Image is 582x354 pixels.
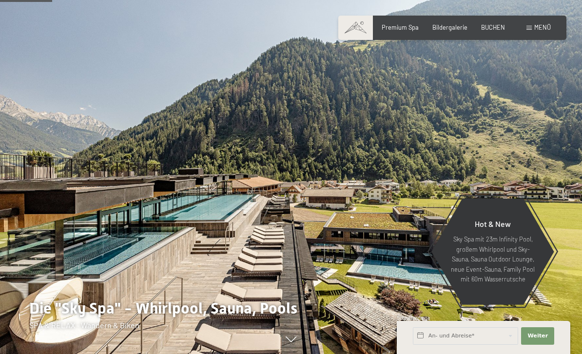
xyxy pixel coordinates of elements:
a: Bildergalerie [432,23,467,31]
a: BUCHEN [481,23,505,31]
span: Hot & New [475,219,511,228]
a: Premium Spa [382,23,419,31]
a: Hot & New Sky Spa mit 23m Infinity Pool, großem Whirlpool und Sky-Sauna, Sauna Outdoor Lounge, ne... [431,198,555,305]
span: Schnellanfrage [397,315,430,321]
span: Weiter [527,332,548,340]
p: Sky Spa mit 23m Infinity Pool, großem Whirlpool und Sky-Sauna, Sauna Outdoor Lounge, neue Event-S... [450,234,535,284]
span: Menü [534,23,551,31]
button: Weiter [521,327,554,345]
